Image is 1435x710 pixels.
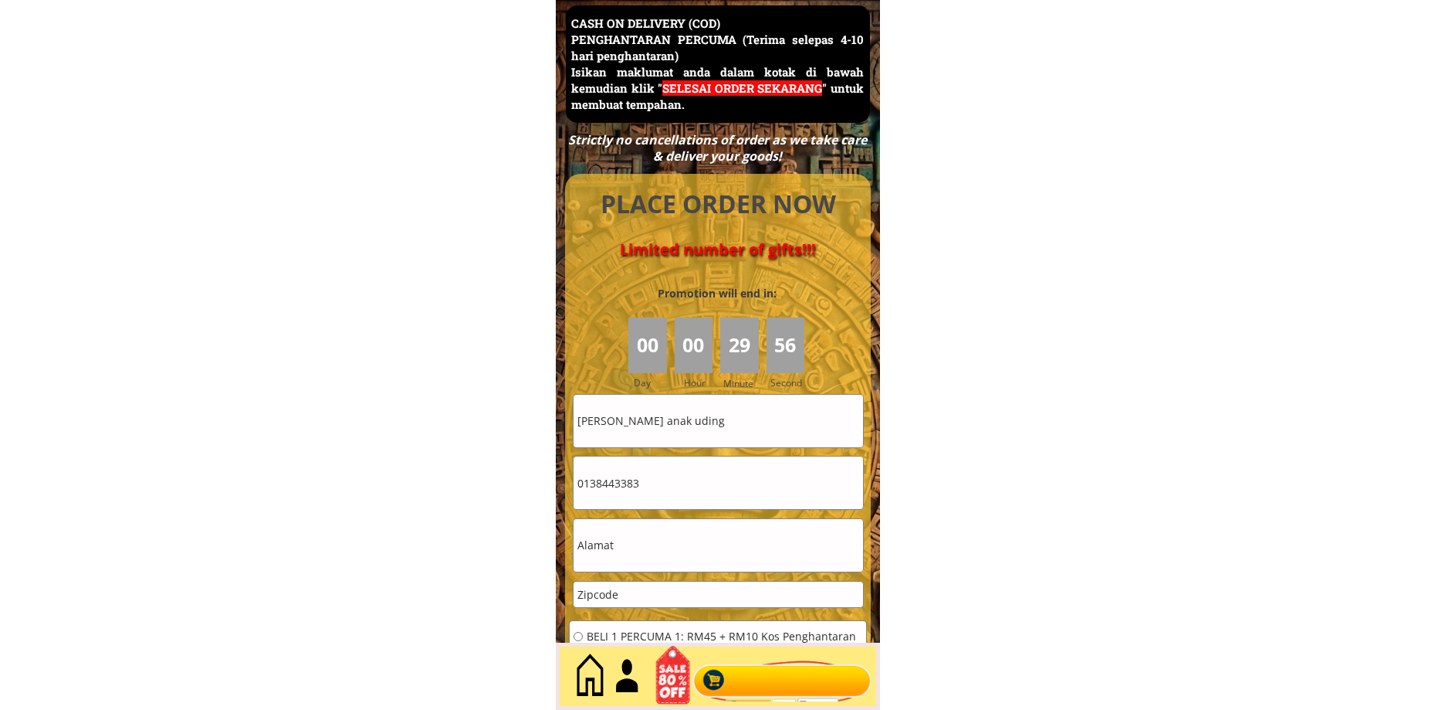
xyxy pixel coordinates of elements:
h3: Minute [723,376,757,391]
div: Strictly no cancellations of order as we take care & deliver your goods! [563,132,871,165]
input: Telefon [574,457,863,509]
h3: Day [634,375,672,390]
span: BELI 1 PERCUMA 1: RM45 + RM10 Kos Penghantaran [587,631,857,642]
h3: CASH ON DELIVERY (COD) PENGHANTARAN PERCUMA (Terima selepas 4-10 hari penghantaran) Isikan maklum... [571,15,864,113]
input: Nama [574,395,863,447]
h3: Promotion will end in: [630,285,804,302]
h4: PLACE ORDER NOW [583,187,853,222]
input: Zipcode [574,582,863,607]
h4: Limited number of gifts!!! [583,240,853,259]
h3: Second [770,375,808,390]
input: Alamat [574,519,863,572]
span: SELESAI ORDER SEKARANG [662,80,822,96]
h3: Hour [684,375,716,390]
